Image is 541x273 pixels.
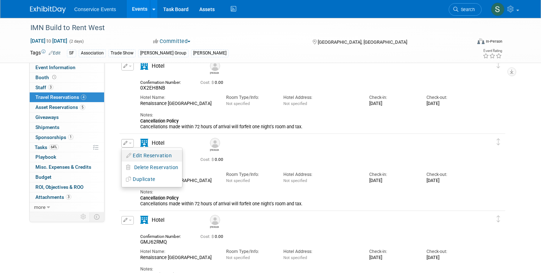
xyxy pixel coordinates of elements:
span: 0.00 [200,234,226,239]
a: Edit [49,51,60,56]
div: Notes: [140,189,473,195]
span: 3 [66,194,71,200]
i: Click and drag to move item [497,215,500,222]
a: Search [449,3,482,16]
div: Zach Beck [210,225,219,229]
span: [GEOGRAPHIC_DATA], [GEOGRAPHIC_DATA] [318,39,407,45]
div: Cancellations made within 72 hours of arrival will forfeit one night's room and tax. [140,118,473,130]
td: Personalize Event Tab Strip [77,212,90,221]
div: Check-out: [427,172,473,178]
button: Duplicate [122,174,182,185]
span: 3 [48,85,53,90]
a: Sponsorships1 [30,133,104,142]
div: [DATE] [369,178,416,183]
img: Format-Inperson.png [477,38,484,44]
div: Mike Heap [208,138,221,152]
div: Room Type/Info: [226,172,273,178]
span: Asset Reservations [35,104,85,110]
span: Event Information [35,64,75,70]
span: Hotel [152,63,165,69]
div: Check-in: [369,249,416,255]
span: Hotel [152,140,165,146]
span: 64% [49,144,59,150]
a: Tasks64% [30,143,104,152]
div: Trade Show [108,49,136,57]
i: Click and drag to move item [497,138,500,145]
span: Giveaways [35,114,59,120]
span: Misc. Expenses & Credits [35,164,91,170]
div: Renaissance [GEOGRAPHIC_DATA] [140,255,215,260]
span: Sponsorships [35,134,73,140]
span: Cost: $ [200,80,215,85]
img: ExhibitDay [30,6,66,13]
div: Hotel Address: [283,95,359,101]
span: Search [458,7,475,12]
div: Event Format [433,37,502,48]
div: Mike Heap [210,148,219,152]
div: Hotel Name: [140,249,215,255]
span: 0X2EH8NB [140,85,165,91]
i: Hotel [140,62,148,70]
span: Tasks [35,144,59,150]
a: Giveaways [30,112,104,122]
div: SF [67,49,76,57]
div: Event Rating [483,49,502,53]
div: [DATE] [369,101,416,106]
div: Hotel Address: [283,249,359,255]
div: Notes: [140,112,473,118]
a: Attachments3 [30,192,104,202]
span: 0.00 [200,80,226,85]
div: [DATE] [427,178,473,183]
span: Delete Reservation [134,164,179,170]
span: Booth [35,75,58,80]
span: Not specified [283,255,307,260]
span: 1 [68,134,73,140]
span: ROI, Objectives & ROO [35,184,83,190]
div: Notes: [140,266,473,272]
span: Cost: $ [200,234,215,239]
span: Not specified [226,101,250,106]
div: Check-out: [427,95,473,101]
a: Booth [30,73,104,82]
div: Cancellations made within 72 hours of arrival will forfeit one night's room and tax. [140,195,473,207]
span: Staff [35,85,53,90]
img: Savannah Doctor [491,3,505,16]
div: Confirmation Number: [140,232,190,239]
a: Event Information [30,63,104,72]
a: more [30,202,104,212]
div: IMN Build to Rent West [28,21,462,34]
span: Budget [35,174,52,180]
td: Toggle Event Tabs [89,212,104,221]
a: Travel Reservations4 [30,92,104,102]
a: Shipments [30,123,104,132]
span: Shipments [35,124,59,130]
button: Edit Reservation [122,150,182,161]
div: [DATE] [427,101,473,106]
a: ROI, Objectives & ROO [30,182,104,192]
span: Attachments [35,194,71,200]
div: [DATE] [427,255,473,260]
span: GMJ62RMQ [140,239,167,245]
span: Cost: $ [200,157,215,162]
div: Renaissance [GEOGRAPHIC_DATA] [140,101,215,106]
img: Mike Heap [210,138,220,148]
div: [PERSON_NAME] Group [138,49,189,57]
img: Zach Beck [210,215,220,225]
a: Misc. Expenses & Credits [30,162,104,172]
span: [DATE] [DATE] [30,38,68,44]
span: Hotel [152,217,165,223]
div: Hotel Address: [283,172,359,178]
div: Association [79,49,106,57]
span: Not specified [283,101,307,106]
span: Conservice Events [74,6,116,12]
div: Confirmation Number: [140,78,190,85]
span: Booth not reserved yet [51,75,58,80]
td: Tags [30,49,60,57]
div: Zach Beck [208,215,221,229]
i: Click and drag to move item [497,61,500,68]
b: Cancellation Policy [140,195,179,201]
b: Cancellation Policy [140,118,179,124]
i: Hotel [140,139,148,147]
span: (2 days) [69,39,84,44]
a: Asset Reservations5 [30,102,104,112]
